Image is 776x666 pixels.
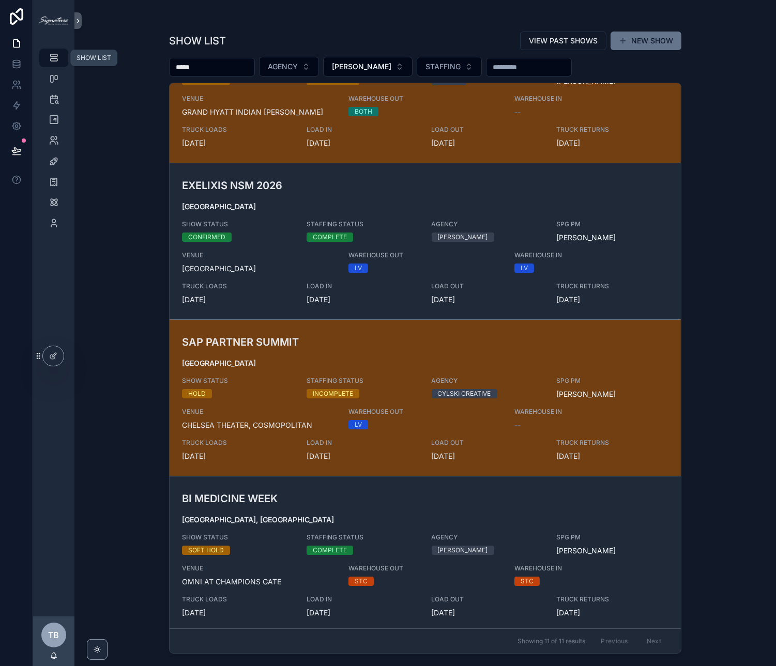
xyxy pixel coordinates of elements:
span: SPG PM [556,533,668,541]
span: TRUCK LOADS [182,439,294,447]
a: [PERSON_NAME] [556,233,616,243]
span: [DATE] [556,451,668,461]
span: SHOW STATUS [182,533,294,541]
span: [DATE] [432,138,544,148]
span: TB [49,629,59,641]
div: COMPLETE [313,546,347,555]
div: [PERSON_NAME] [438,546,488,555]
a: SAP PARTNER SUMMIT[GEOGRAPHIC_DATA]SHOW STATUSHOLDSTAFFING STATUSINCOMPLETEAGENCYCYLSKI CREATIVES... [170,319,681,476]
span: LOAD IN [307,282,419,290]
span: LOAD OUT [432,439,544,447]
span: AGENCY [268,61,298,72]
span: SPG PM [556,220,668,228]
span: WAREHOUSE OUT [348,564,503,572]
div: LV [355,264,362,273]
button: VIEW PAST SHOWS [520,32,606,50]
h3: SAP PARTNER SUMMIT [182,334,502,350]
span: LOAD OUT [432,282,544,290]
button: Select Button [259,57,319,76]
div: LV [521,264,528,273]
span: [DATE] [182,295,294,305]
a: BI MEDICINE WEEK[GEOGRAPHIC_DATA], [GEOGRAPHIC_DATA]SHOW STATUSSOFT HOLDSTAFFING STATUSCOMPLETEAG... [170,476,681,632]
div: INCOMPLETE [313,389,353,398]
span: [DATE] [432,608,544,618]
span: STAFFING STATUS [307,220,419,228]
span: [DATE] [556,295,668,305]
span: [DATE] [182,451,294,461]
div: SOFT HOLD [188,546,224,555]
span: LOAD OUT [432,595,544,603]
img: App logo [39,17,68,25]
span: VENUE [182,251,336,259]
span: [DATE] [432,451,544,461]
span: TRUCK RETURNS [556,439,668,447]
span: WAREHOUSE IN [514,408,627,416]
a: SOFT HOLDINCOMPLETEKINDLE[PERSON_NAME]VENUEGRAND HYATT INDIAN [PERSON_NAME]WAREHOUSE OUTBOTHWAREH... [170,6,681,163]
span: TRUCK LOADS [182,126,294,134]
span: [DATE] [307,295,419,305]
span: [DATE] [307,138,419,148]
a: [PERSON_NAME] [556,389,616,399]
span: SHOW STATUS [182,377,294,385]
span: VENUE [182,564,336,572]
a: EXELIXIS NSM 2026[GEOGRAPHIC_DATA]SHOW STATUSCONFIRMEDSTAFFING STATUSCOMPLETEAGENCY[PERSON_NAME]S... [170,163,681,319]
strong: [GEOGRAPHIC_DATA], [GEOGRAPHIC_DATA] [182,515,334,524]
strong: [GEOGRAPHIC_DATA] [182,202,256,211]
button: Select Button [323,57,413,76]
span: [PERSON_NAME] [332,61,391,72]
div: CONFIRMED [188,233,225,242]
span: VENUE [182,408,336,416]
span: OMNI AT CHAMPIONS GATE [182,577,336,587]
span: WAREHOUSE OUT [348,95,503,103]
span: [DATE] [556,138,668,148]
span: AGENCY [432,533,544,541]
span: STAFFING [425,61,461,72]
span: TRUCK LOADS [182,282,294,290]
div: HOLD [188,389,206,398]
span: LOAD IN [307,126,419,134]
span: AGENCY [432,377,544,385]
span: [DATE] [432,295,544,305]
h3: BI MEDICINE WEEK [182,491,502,506]
div: CYLSKI CREATIVE [438,389,491,398]
span: SHOW STATUS [182,220,294,228]
span: [DATE] [556,608,668,618]
span: AGENCY [432,220,544,228]
span: [DATE] [182,138,294,148]
span: WAREHOUSE OUT [348,408,503,416]
a: [PERSON_NAME] [556,546,616,556]
span: VIEW PAST SHOWS [529,36,598,46]
span: [DATE] [182,608,294,618]
span: [DATE] [307,608,419,618]
h1: SHOW LIST [169,34,226,48]
span: -- [514,420,521,430]
span: STAFFING STATUS [307,377,419,385]
div: BOTH [355,107,372,116]
span: [DATE] [307,451,419,461]
span: WAREHOUSE OUT [348,251,503,259]
span: [GEOGRAPHIC_DATA] [182,264,336,274]
div: scrollable content [33,41,74,246]
h3: EXELIXIS NSM 2026 [182,178,502,193]
span: VENUE [182,95,336,103]
div: STC [355,577,368,586]
div: STC [521,577,534,586]
span: -- [514,107,521,117]
strong: [GEOGRAPHIC_DATA] [182,359,256,367]
span: SPG PM [556,377,668,385]
button: Select Button [417,57,482,76]
span: TRUCK RETURNS [556,282,668,290]
span: Showing 11 of 11 results [518,637,585,645]
span: GRAND HYATT INDIAN [PERSON_NAME] [182,107,336,117]
span: LOAD IN [307,439,419,447]
span: TRUCK RETURNS [556,126,668,134]
div: COMPLETE [313,233,347,242]
span: WAREHOUSE IN [514,564,627,572]
span: TRUCK LOADS [182,595,294,603]
span: WAREHOUSE IN [514,251,627,259]
button: NEW SHOW [611,32,681,50]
